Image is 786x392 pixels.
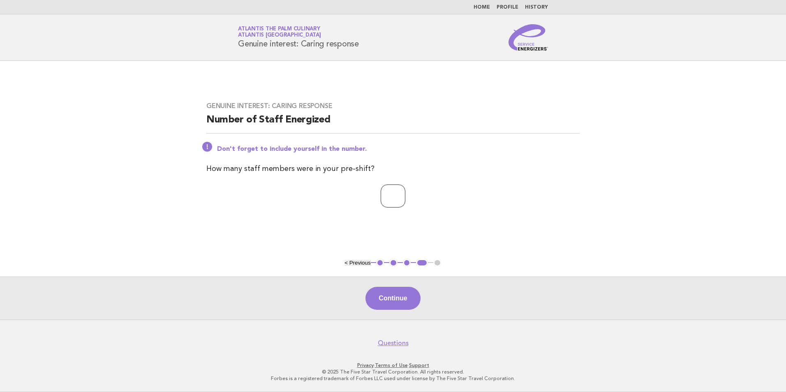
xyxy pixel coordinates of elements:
p: Don't forget to include yourself in the number. [217,145,580,153]
img: Service Energizers [509,24,548,51]
p: How many staff members were in your pre-shift? [206,163,580,175]
button: 4 [416,259,428,267]
button: < Previous [344,260,370,266]
button: Continue [365,287,420,310]
span: Atlantis [GEOGRAPHIC_DATA] [238,33,321,38]
button: 3 [403,259,411,267]
a: Terms of Use [375,362,408,368]
h2: Number of Staff Energized [206,113,580,134]
button: 2 [389,259,398,267]
h3: Genuine interest: Caring response [206,102,580,110]
h1: Genuine interest: Caring response [238,27,359,48]
a: Support [409,362,429,368]
a: Atlantis The Palm CulinaryAtlantis [GEOGRAPHIC_DATA] [238,26,321,38]
p: · · [141,362,645,369]
a: Profile [497,5,518,10]
button: 1 [376,259,384,267]
a: History [525,5,548,10]
a: Questions [378,339,409,347]
p: © 2025 The Five Star Travel Corporation. All rights reserved. [141,369,645,375]
a: Home [474,5,490,10]
p: Forbes is a registered trademark of Forbes LLC used under license by The Five Star Travel Corpora... [141,375,645,382]
a: Privacy [357,362,374,368]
